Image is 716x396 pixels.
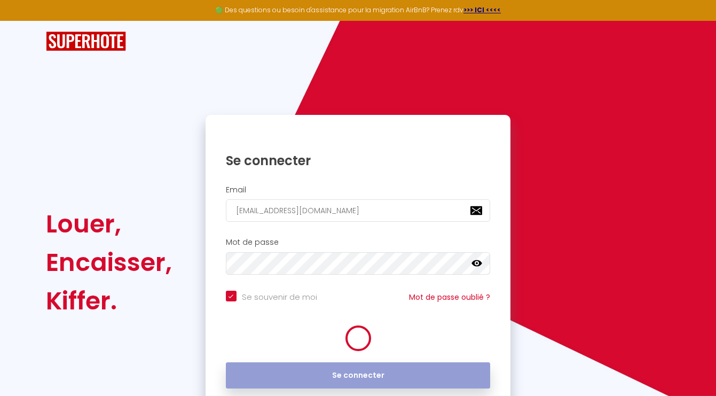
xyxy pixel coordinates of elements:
a: Mot de passe oublié ? [409,292,490,302]
h2: Mot de passe [226,238,491,247]
div: Encaisser, [46,243,172,282]
h2: Email [226,185,491,195]
div: Kiffer. [46,282,172,320]
a: >>> ICI <<<< [463,5,501,14]
input: Ton Email [226,199,491,222]
button: Se connecter [226,362,491,389]
img: SuperHote logo [46,32,126,51]
div: Louer, [46,205,172,243]
h1: Se connecter [226,152,491,169]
